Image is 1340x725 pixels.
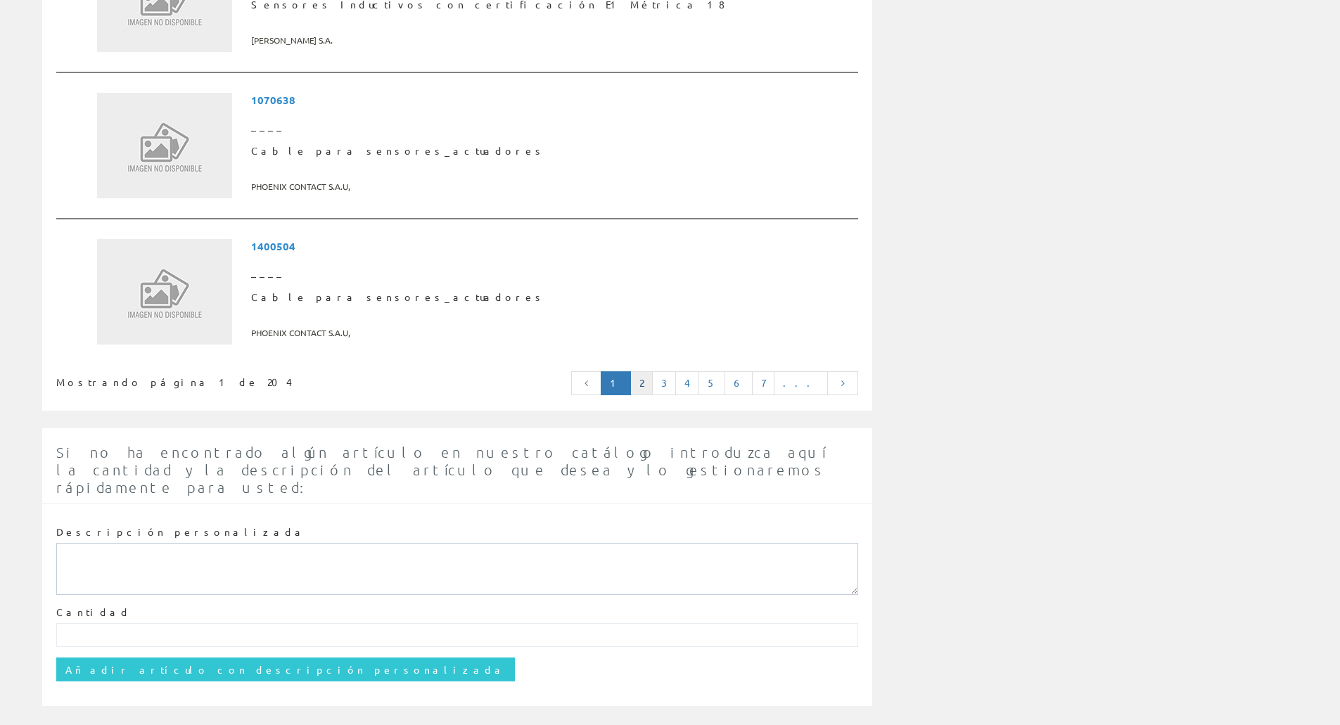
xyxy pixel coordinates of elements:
img: Sin Imagen Disponible [97,239,232,345]
span: ____ [251,259,853,285]
span: ____ [251,113,853,139]
div: Mostrando página 1 de 204 [56,370,378,390]
a: 2 [630,371,653,395]
label: Cantidad [56,605,131,620]
a: 7 [752,371,774,395]
input: Añadir artículo con descripción personalizada [56,657,515,681]
img: Sin Imagen Disponible [97,93,232,198]
a: 3 [652,371,676,395]
span: PHOENIX CONTACT S.A.U, [251,175,853,198]
a: Página siguiente [827,371,858,395]
span: 1400504 [251,233,853,259]
a: 4 [675,371,699,395]
a: ... [774,371,828,395]
span: [PERSON_NAME] S.A. [251,29,853,52]
span: Cable para sensores_actuadores [251,139,853,164]
span: 1070638 [251,87,853,113]
span: Cable para sensores_actuadores [251,285,853,310]
span: PHOENIX CONTACT S.A.U, [251,321,853,345]
a: Página anterior [571,371,602,395]
span: Si no ha encontrado algún artículo en nuestro catálogo introduzca aquí la cantidad y la descripci... [56,444,826,496]
a: Página actual [601,371,631,395]
a: 6 [725,371,753,395]
label: Descripción personalizada [56,525,306,539]
a: 5 [698,371,725,395]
